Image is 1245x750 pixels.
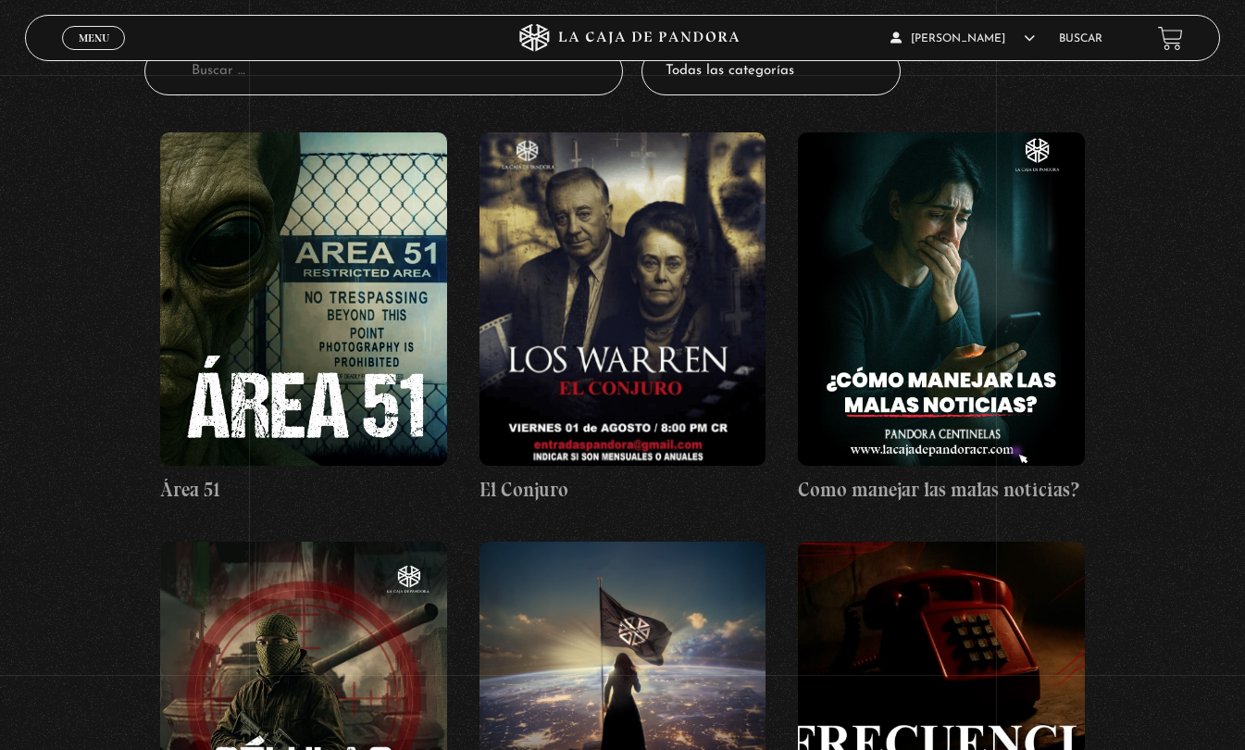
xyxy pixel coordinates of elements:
h4: Categorías [641,5,901,47]
a: Buscar [1059,33,1102,44]
a: Área 51 [160,132,447,505]
h4: Buscar por nombre [144,5,622,47]
h4: Como manejar las malas noticias? [798,475,1085,505]
span: Menu [79,32,109,44]
span: Cerrar [72,48,116,61]
span: [PERSON_NAME] [890,33,1035,44]
h4: Área 51 [160,475,447,505]
a: View your shopping cart [1158,26,1183,51]
a: El Conjuro [479,132,766,505]
h4: El Conjuro [479,475,766,505]
a: Como manejar las malas noticias? [798,132,1085,505]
